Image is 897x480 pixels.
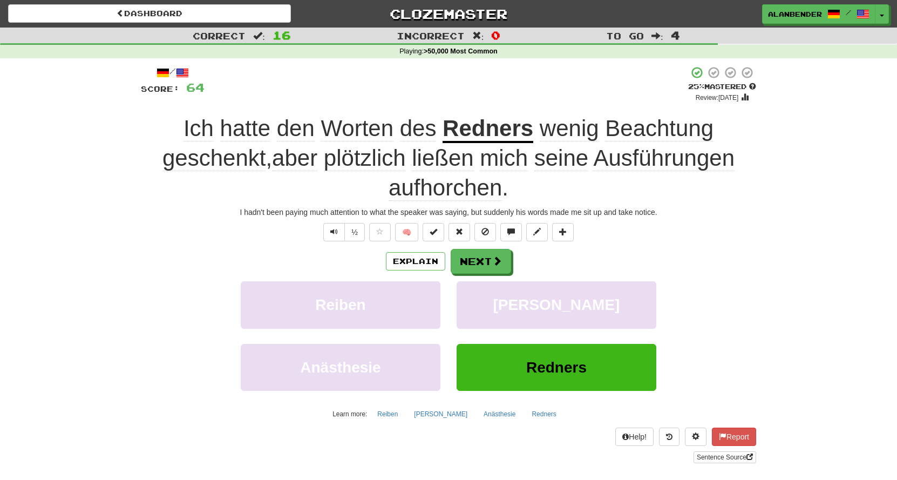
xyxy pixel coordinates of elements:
[688,82,704,91] span: 25 %
[321,223,365,241] div: Text-to-speech controls
[332,410,367,418] small: Learn more:
[300,359,380,376] span: Anästhesie
[540,116,599,141] span: wenig
[846,9,851,16] span: /
[193,30,246,41] span: Correct
[397,30,465,41] span: Incorrect
[408,406,473,422] button: [PERSON_NAME]
[162,116,735,200] span: , .
[615,428,654,446] button: Help!
[386,252,445,271] button: Explain
[141,66,205,79] div: /
[651,31,663,40] span: :
[324,145,406,171] span: plötzlich
[400,116,437,141] span: des
[253,31,265,40] span: :
[534,145,588,171] span: seine
[451,249,511,274] button: Next
[315,296,365,313] span: Reiben
[412,145,473,171] span: ließen
[593,145,735,171] span: Ausführungen
[472,31,484,40] span: :
[272,145,317,171] span: aber
[141,84,180,93] span: Score:
[762,4,875,24] a: AlanBender /
[423,223,444,241] button: Set this sentence to 100% Mastered (alt+m)
[478,406,521,422] button: Anästhesie
[389,175,502,201] span: aufhorchen
[671,29,680,42] span: 4
[448,223,470,241] button: Reset to 0% Mastered (alt+r)
[605,116,713,141] span: Beachtung
[323,223,345,241] button: Play sentence audio (ctl+space)
[457,344,656,391] button: Redners
[493,296,620,313] span: [PERSON_NAME]
[184,116,214,141] span: Ich
[220,116,270,141] span: hatte
[500,223,522,241] button: Discuss sentence (alt+u)
[526,223,548,241] button: Edit sentence (alt+d)
[186,80,205,94] span: 64
[480,145,528,171] span: mich
[606,30,644,41] span: To go
[241,281,440,328] button: Reiben
[424,48,498,55] strong: >50,000 Most Common
[395,223,418,241] button: 🧠
[344,223,365,241] button: ½
[491,29,500,42] span: 0
[457,281,656,328] button: [PERSON_NAME]
[273,29,291,42] span: 16
[694,451,756,463] a: Sentence Source
[526,359,587,376] span: Redners
[141,207,756,218] div: I hadn't been paying much attention to what the speaker was saying, but suddenly his words made m...
[443,116,533,143] u: Redners
[552,223,574,241] button: Add to collection (alt+a)
[688,82,756,92] div: Mastered
[371,406,404,422] button: Reiben
[162,145,266,171] span: geschenkt
[321,116,393,141] span: Worten
[307,4,590,23] a: Clozemaster
[241,344,440,391] button: Anästhesie
[696,94,739,102] small: Review: [DATE]
[659,428,679,446] button: Round history (alt+y)
[8,4,291,23] a: Dashboard
[474,223,496,241] button: Ignore sentence (alt+i)
[526,406,562,422] button: Redners
[277,116,315,141] span: den
[768,9,822,19] span: AlanBender
[712,428,756,446] button: Report
[369,223,391,241] button: Favorite sentence (alt+f)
